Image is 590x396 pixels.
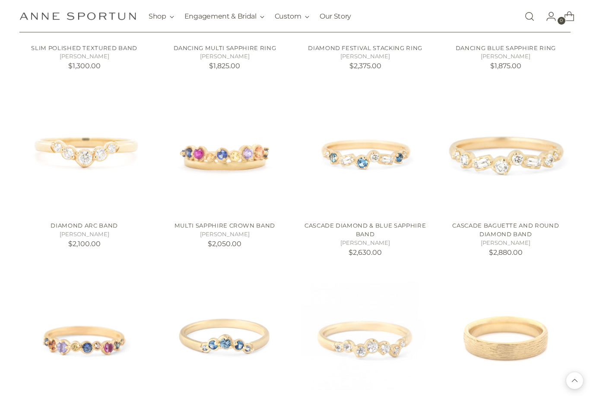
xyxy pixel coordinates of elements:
a: Dancing Blue Sapphire Ring [456,44,556,51]
button: Back to top [566,372,583,389]
a: Diamond Festival Stacking Ring [308,44,422,51]
span: $1,875.00 [490,62,521,70]
span: $2,880.00 [489,248,523,257]
a: Cascade Baguette and Round Diamond Band [441,85,571,215]
span: $2,375.00 [349,62,381,70]
span: $2,050.00 [208,240,241,248]
span: $2,100.00 [68,240,101,248]
a: Multi Sapphire Crown Band [160,85,289,215]
a: Go to the account page [539,8,556,25]
a: Slim Polished Textured Band [31,44,137,51]
a: Cascade Diamond & Blue Sapphire Band [305,222,426,238]
a: Diamond Arc Band [51,222,118,229]
h5: [PERSON_NAME] [441,52,571,61]
button: Engagement & Bridal [184,7,264,26]
span: $1,300.00 [68,62,101,70]
img: Multi Sapphire Crown Band - Anne Sportun Fine Jewellery [160,85,289,215]
a: Open search modal [521,8,538,25]
a: Multi Sapphire Crown Band [174,222,275,229]
a: Open cart modal [557,8,574,25]
img: Diamond Arc Band - Anne Sportun Fine Jewellery [19,85,149,215]
h5: [PERSON_NAME] [301,239,430,247]
span: 0 [558,17,565,25]
h5: [PERSON_NAME] [19,230,149,239]
h5: [PERSON_NAME] [160,52,289,61]
h5: [PERSON_NAME] [19,52,149,61]
img: Cascade Baguette and Round Diamond Band - Anne Sportun Fine Jewellery [441,85,571,215]
h5: [PERSON_NAME] [160,230,289,239]
button: Custom [275,7,309,26]
a: Our Story [320,7,351,26]
button: Shop [149,7,174,26]
a: Diamond Arc Band [19,85,149,215]
a: Anne Sportun Fine Jewellery [19,12,136,20]
a: Cascade Baguette and Round Diamond Band [452,222,559,238]
a: Cascade Diamond & Blue Sapphire Band [301,85,430,215]
a: Dancing Multi Sapphire Ring [174,44,276,51]
span: $1,825.00 [209,62,240,70]
span: $2,630.00 [349,248,382,257]
img: Cascade Baguette and Round Diamond and Blue Sapphire Band - Anne Sportun Fine Jewellery [301,85,430,215]
h5: [PERSON_NAME] [441,239,571,247]
h5: [PERSON_NAME] [301,52,430,61]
